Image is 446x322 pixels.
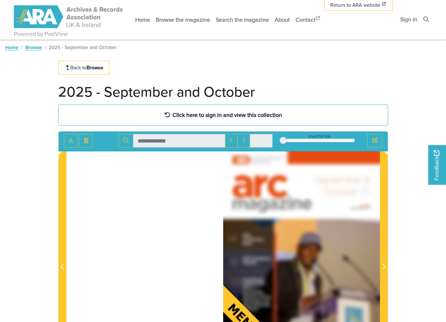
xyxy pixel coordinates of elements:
span: Return to ARA website [330,1,380,9]
button: Toggle text selection (Alt+T) [64,134,78,147]
a: Search the magazine [213,10,272,29]
button: Previous Match [225,134,238,147]
span: Feedback [433,150,441,180]
a: About [272,10,293,29]
button: Next Match [237,134,250,147]
a: ARA - ARC Magazine | Powered by PastView logo [14,1,124,32]
h1: 2025 - September and October [58,83,255,100]
input: Search for [133,134,225,147]
a: Powered by PastView [14,30,68,38]
strong: Browse [87,64,103,71]
strong: Click here to sign in and view this collection [172,111,282,119]
div: sheet of 49 [283,133,355,140]
a: Home [5,44,18,51]
a: Contact [293,10,324,29]
a: Home [132,10,153,29]
span: 1 [319,133,320,140]
a: Browse [26,44,42,51]
a: Browse the magazine [153,10,213,29]
a: Sign in [397,10,420,29]
img: ARA - ARC Magazine | Powered by PastView [14,5,124,28]
span: 2025 - September and October [49,44,116,51]
button: Search [119,134,133,147]
button: Open transcription window [79,134,93,147]
a: Back toBrowse [58,61,110,75]
a: Click here to sign in and view this collection [58,104,388,125]
a: Would you like to provide feedback? [428,145,446,185]
button: Full screen mode [367,134,382,147]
